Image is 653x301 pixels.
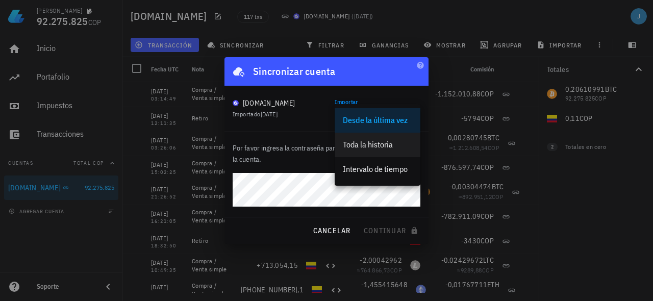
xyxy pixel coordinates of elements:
div: Toda la historia [343,140,412,149]
div: Desde la última vez [343,115,412,125]
span: Importado [233,110,278,118]
img: BudaPuntoCom [233,100,239,106]
button: cancelar [308,221,355,240]
div: Intervalo de tiempo [343,164,412,174]
span: cancelar [312,226,350,235]
div: ImportarDesde la última vez [335,104,420,121]
div: Sincronizar cuenta [253,63,336,80]
p: Por favor ingresa la contraseña para desbloquear y sincronizar la cuenta. [233,142,420,165]
span: [DATE] [261,110,278,118]
div: [DOMAIN_NAME] [243,98,295,108]
label: Importar [335,98,358,106]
